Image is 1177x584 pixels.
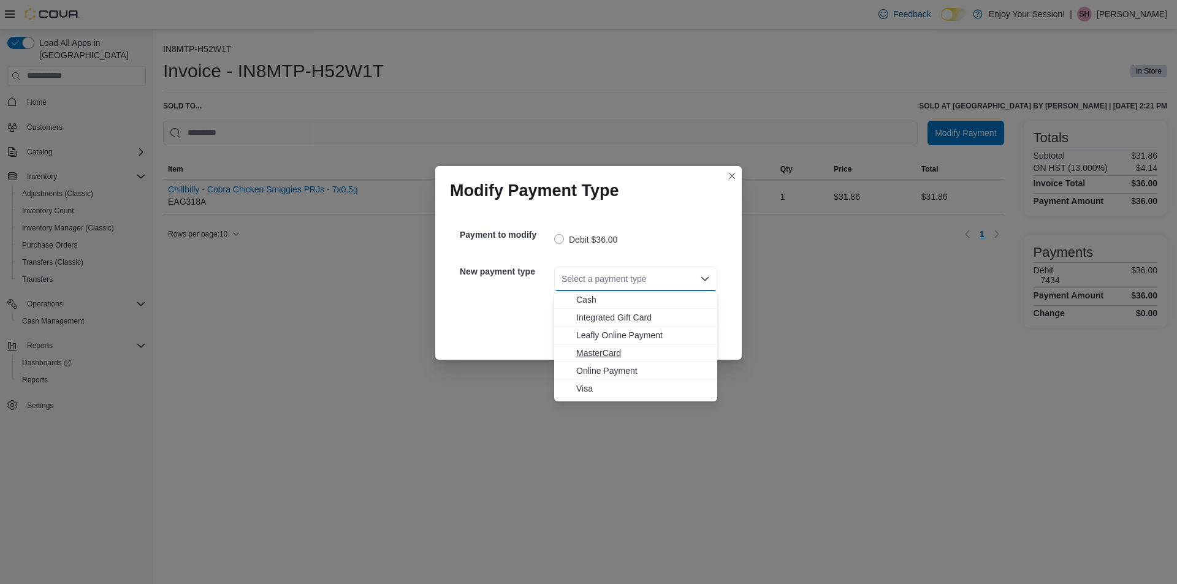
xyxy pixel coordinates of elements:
[576,311,710,324] span: Integrated Gift Card
[450,181,619,200] h1: Modify Payment Type
[562,271,563,286] input: Accessible screen reader label
[554,232,617,247] label: Debit $36.00
[576,365,710,377] span: Online Payment
[554,344,717,362] button: MasterCard
[554,380,717,398] button: Visa
[554,309,717,327] button: Integrated Gift Card
[576,329,710,341] span: Leafly Online Payment
[576,294,710,306] span: Cash
[554,327,717,344] button: Leafly Online Payment
[700,274,710,284] button: Close list of options
[554,362,717,380] button: Online Payment
[460,222,552,247] h5: Payment to modify
[725,169,739,183] button: Closes this modal window
[554,291,717,309] button: Cash
[554,291,717,398] div: Choose from the following options
[576,382,710,395] span: Visa
[460,259,552,284] h5: New payment type
[576,347,710,359] span: MasterCard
